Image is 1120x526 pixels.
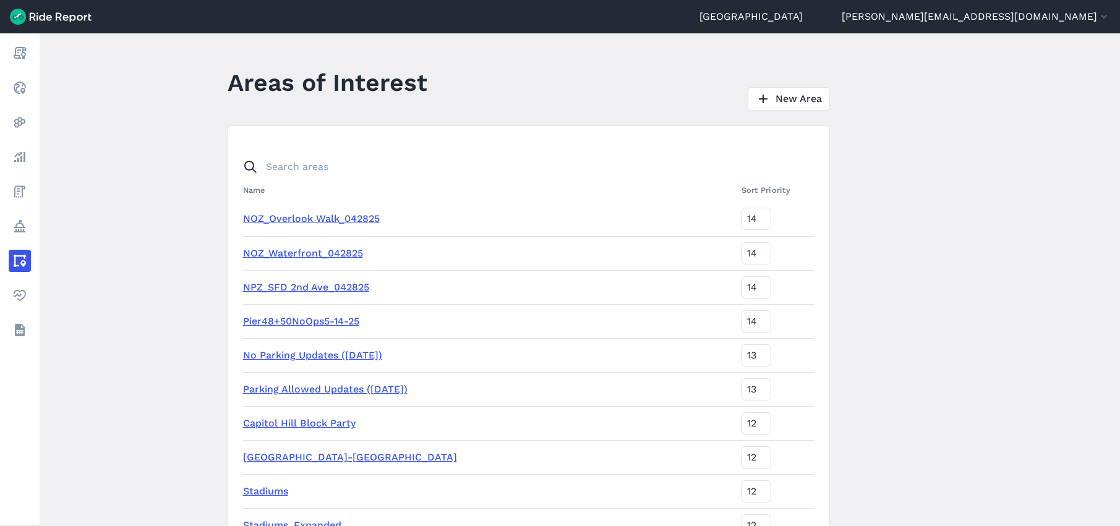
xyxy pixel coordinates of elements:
[842,9,1110,24] button: [PERSON_NAME][EMAIL_ADDRESS][DOMAIN_NAME]
[9,111,31,134] a: Heatmaps
[699,9,803,24] a: [GEOGRAPHIC_DATA]
[243,383,408,395] a: Parking Allowed Updates ([DATE])
[9,319,31,341] a: Datasets
[243,349,382,361] a: No Parking Updates ([DATE])
[9,284,31,307] a: Health
[9,250,31,272] a: Areas
[9,215,31,237] a: Policy
[243,281,369,293] a: NPZ_SFD 2nd Ave_042825
[243,213,380,224] a: NOZ_Overlook Walk_042825
[243,315,359,327] a: Pier48+50NoOps5-14-25
[243,417,356,429] a: Capitol Hill Block Party
[9,42,31,64] a: Report
[243,451,457,463] a: [GEOGRAPHIC_DATA]-[GEOGRAPHIC_DATA]
[748,87,830,111] a: New Area
[228,66,427,100] h1: Areas of Interest
[9,77,31,99] a: Realtime
[243,485,288,497] a: Stadiums
[236,156,807,178] input: Search areas
[243,247,363,259] a: NOZ_Waterfront_042825
[9,146,31,168] a: Analyze
[9,180,31,203] a: Fees
[243,178,737,202] th: Name
[737,178,814,202] th: Sort Priority
[10,9,92,25] img: Ride Report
